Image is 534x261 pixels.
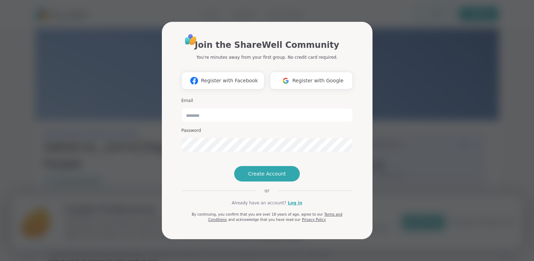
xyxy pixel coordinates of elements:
a: Privacy Policy [302,218,326,222]
button: Create Account [234,166,300,182]
span: By continuing, you confirm that you are over 18 years of age, agree to our [192,212,323,216]
span: Already have an account? [232,200,286,206]
p: You're minutes away from your first group. No credit card required. [196,54,337,61]
img: ShareWell Logomark [187,74,201,87]
h3: Password [182,128,353,134]
span: Register with Facebook [201,77,258,84]
span: Register with Google [292,77,344,84]
h1: Join the ShareWell Community [195,39,339,51]
span: and acknowledge that you have read our [228,218,301,222]
img: ShareWell Logo [183,32,199,47]
img: ShareWell Logomark [279,74,292,87]
a: Log in [288,200,302,206]
span: Create Account [248,170,286,177]
h3: Email [182,98,353,104]
a: Terms and Conditions [208,212,342,222]
button: Register with Facebook [182,72,264,89]
span: or [256,187,278,194]
button: Register with Google [270,72,353,89]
